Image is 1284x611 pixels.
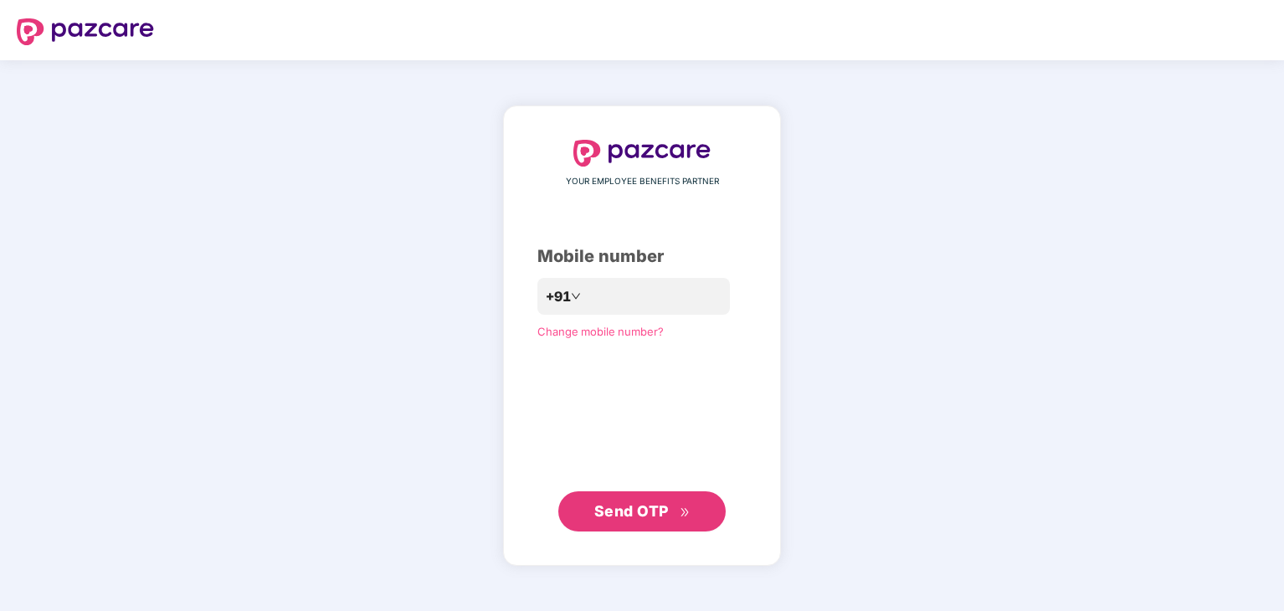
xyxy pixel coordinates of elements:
[571,291,581,301] span: down
[680,507,691,518] span: double-right
[594,502,669,520] span: Send OTP
[573,140,711,167] img: logo
[558,491,726,531] button: Send OTPdouble-right
[566,175,719,188] span: YOUR EMPLOYEE BENEFITS PARTNER
[537,244,747,270] div: Mobile number
[17,18,154,45] img: logo
[537,325,664,338] a: Change mobile number?
[546,286,571,307] span: +91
